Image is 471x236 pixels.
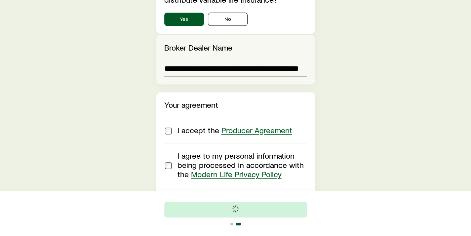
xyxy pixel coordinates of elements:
[164,13,204,26] button: Yes
[191,169,282,179] a: Modern Life Privacy Policy
[164,100,218,109] label: Your agreement
[221,125,292,135] a: Producer Agreement
[164,13,307,26] div: securitiesRegistrationInfo.isSecuritiesRegistered
[208,13,248,26] button: No
[164,43,232,52] label: Broker Dealer Name
[165,162,172,169] input: I agree to my personal information being processed in accordance with the Modern Life Privacy Policy
[177,151,304,179] span: I agree to my personal information being processed in accordance with the
[177,125,292,135] span: I accept the
[165,128,172,134] input: I accept the Producer Agreement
